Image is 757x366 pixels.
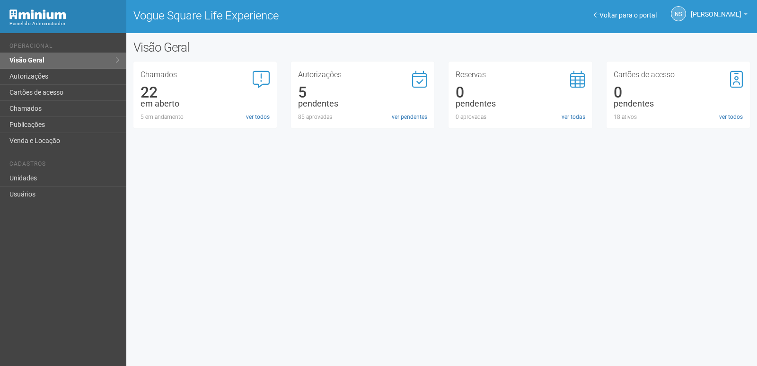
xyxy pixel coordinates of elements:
[9,19,119,28] div: Painel do Administrador
[141,88,270,97] div: 22
[456,113,585,121] div: 0 aprovadas
[562,113,585,121] a: ver todas
[9,161,119,170] li: Cadastros
[614,71,743,79] h3: Cartões de acesso
[614,88,743,97] div: 0
[141,71,270,79] h3: Chamados
[141,113,270,121] div: 5 em andamento
[456,71,585,79] h3: Reservas
[133,9,435,22] h1: Vogue Square Life Experience
[298,71,427,79] h3: Autorizações
[9,9,66,19] img: Minium
[594,11,657,19] a: Voltar para o portal
[298,113,427,121] div: 85 aprovadas
[133,40,382,54] h2: Visão Geral
[719,113,743,121] a: ver todos
[691,12,748,19] a: [PERSON_NAME]
[9,43,119,53] li: Operacional
[392,113,427,121] a: ver pendentes
[141,99,270,108] div: em aberto
[456,88,585,97] div: 0
[246,113,270,121] a: ver todos
[298,99,427,108] div: pendentes
[614,113,743,121] div: 18 ativos
[456,99,585,108] div: pendentes
[614,99,743,108] div: pendentes
[671,6,686,21] a: NS
[298,88,427,97] div: 5
[691,1,741,18] span: Nicolle Silva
